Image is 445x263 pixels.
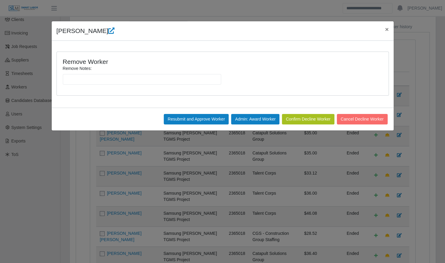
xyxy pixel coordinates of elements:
[282,114,334,124] button: Confirm Decline Worker
[56,26,115,36] h4: [PERSON_NAME]
[337,114,388,124] button: Cancel Decline Worker
[231,114,279,124] button: Admin: Award Worker
[63,65,92,72] label: Remove Notes:
[164,114,229,124] button: Resubmit and Approve Worker
[385,26,389,33] span: ×
[63,58,300,65] h4: Remove Worker
[380,21,393,37] button: Close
